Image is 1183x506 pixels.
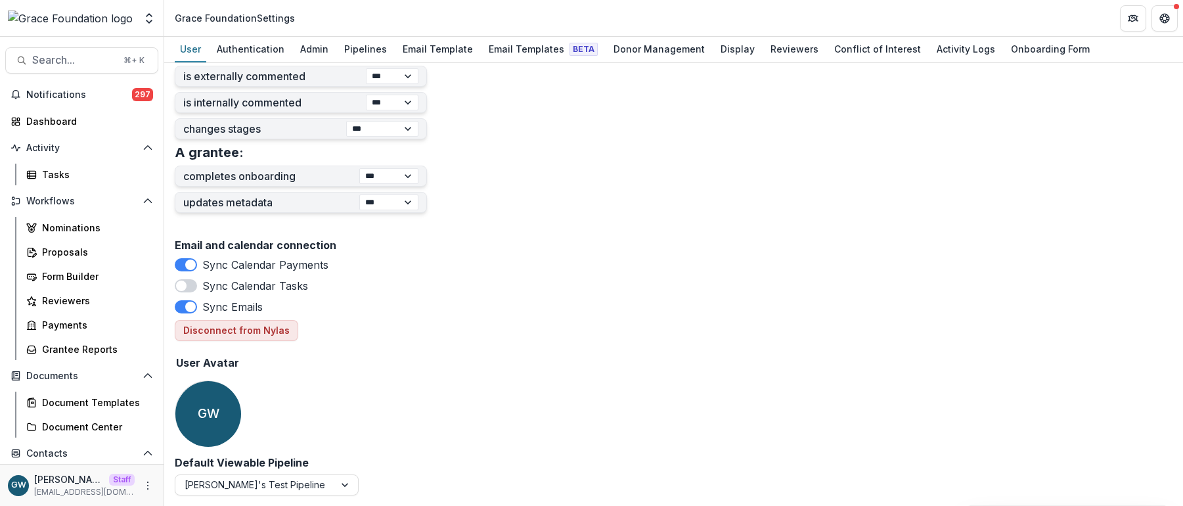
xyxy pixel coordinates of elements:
a: Payments [21,314,158,336]
a: Grantee Reports [21,338,158,360]
div: Email Template [397,39,478,58]
label: is internally commented [183,97,366,109]
span: Notifications [26,89,132,101]
a: Reviewers [765,37,824,62]
p: Staff [109,474,135,486]
a: Email Template [397,37,478,62]
div: Email Templates [483,39,603,58]
a: Reviewers [21,290,158,311]
button: Open Documents [5,365,158,386]
a: Tasks [21,164,158,185]
div: Grantee Reports [42,342,148,356]
nav: breadcrumb [169,9,300,28]
div: Grace Willig [198,407,219,420]
div: Activity Logs [931,39,1000,58]
a: Onboarding Form [1006,37,1095,62]
img: Grace Foundation logo [8,11,133,26]
span: Documents [26,371,137,382]
p: Sync Emails [202,299,263,315]
div: Tasks [42,168,148,181]
a: Document Center [21,416,158,438]
div: Reviewers [42,294,148,308]
div: Reviewers [765,39,824,58]
span: Contacts [26,448,137,459]
div: ⌘ + K [121,53,147,68]
p: Sync Calendar Payments [202,257,328,273]
p: [EMAIL_ADDRESS][DOMAIN_NAME] [34,486,135,498]
span: Beta [569,43,598,56]
label: is externally commented [183,70,366,83]
button: Disconnect from Nylas [175,320,298,341]
button: Open Activity [5,137,158,158]
div: Admin [295,39,334,58]
a: Nominations [21,217,158,239]
button: Notifications297 [5,84,158,105]
div: Payments [42,318,148,332]
p: [PERSON_NAME] [34,472,104,486]
div: Dashboard [26,114,148,128]
a: Dashboard [5,110,158,132]
a: Proposals [21,241,158,263]
a: Document Templates [21,392,158,413]
a: Activity Logs [931,37,1000,62]
button: Open Workflows [5,191,158,212]
div: Grace Willig [11,481,26,490]
a: Donor Management [608,37,710,62]
a: Pipelines [339,37,392,62]
div: Nominations [42,221,148,235]
a: Email Templates Beta [483,37,603,62]
a: Form Builder [21,265,158,287]
div: Document Center [42,420,148,434]
button: Open Contacts [5,443,158,464]
button: Search... [5,47,158,74]
button: Partners [1120,5,1146,32]
p: Sync Calendar Tasks [202,278,308,294]
a: User [175,37,206,62]
div: Onboarding Form [1006,39,1095,58]
h3: A grantee: [175,145,244,160]
a: Display [715,37,760,62]
button: More [140,478,156,494]
span: 297 [132,88,153,101]
span: Workflows [26,196,137,207]
div: Donor Management [608,39,710,58]
span: Search... [32,54,116,66]
span: Activity [26,143,137,154]
button: Open entity switcher [140,5,158,32]
div: User [175,39,206,58]
a: Conflict of Interest [829,37,926,62]
button: Get Help [1151,5,1178,32]
div: Document Templates [42,396,148,409]
h2: Email and calendar connection [175,239,1172,252]
div: Authentication [212,39,290,58]
div: Form Builder [42,269,148,283]
label: updates metadata [183,196,359,209]
div: Proposals [42,245,148,259]
a: Admin [295,37,334,62]
label: changes stages [183,123,346,135]
h2: Default Viewable Pipeline [175,457,309,469]
h2: User Avatar [176,357,239,369]
div: Grace Foundation Settings [175,11,295,25]
div: Conflict of Interest [829,39,926,58]
div: Display [715,39,760,58]
label: completes onboarding [183,170,359,183]
div: Pipelines [339,39,392,58]
a: Authentication [212,37,290,62]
